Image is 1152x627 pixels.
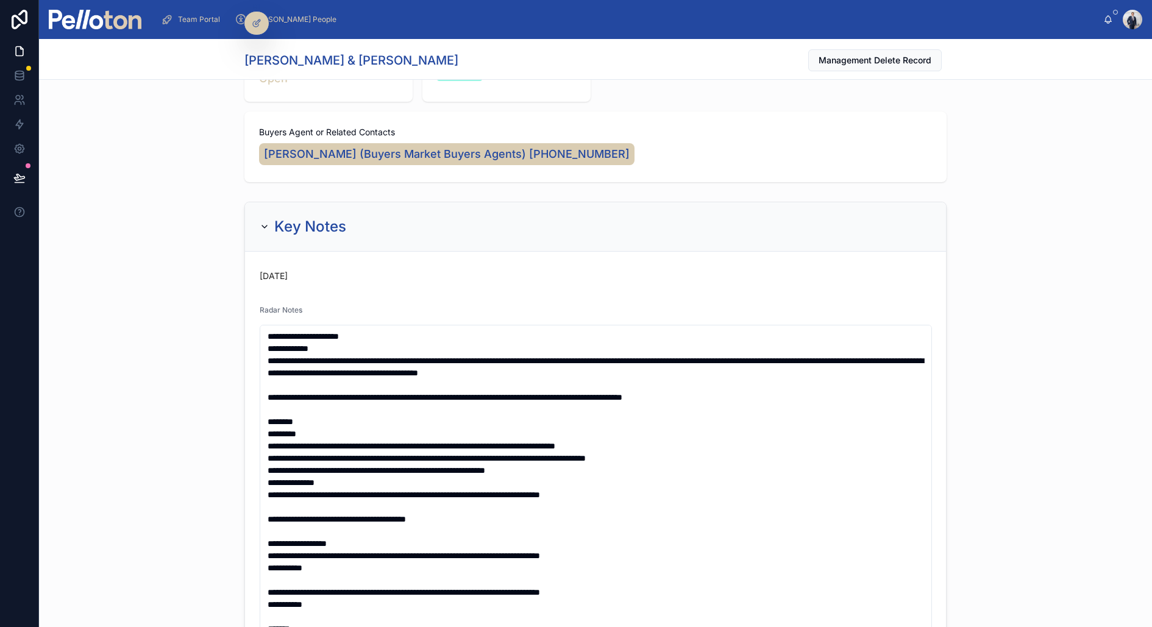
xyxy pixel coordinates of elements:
[274,217,346,236] h2: Key Notes
[259,143,635,165] a: [PERSON_NAME] (Buyers Market Buyers Agents) [PHONE_NUMBER]
[151,6,1103,33] div: scrollable content
[264,146,630,163] span: [PERSON_NAME] (Buyers Market Buyers Agents) [PHONE_NUMBER]
[260,305,302,314] span: Radar Notes
[157,9,229,30] a: Team Portal
[231,9,345,30] a: [PERSON_NAME] People
[252,15,336,24] span: [PERSON_NAME] People
[178,15,220,24] span: Team Portal
[260,270,288,282] p: [DATE]
[819,54,931,66] span: Management Delete Record
[244,52,458,69] h1: [PERSON_NAME] & [PERSON_NAME]
[49,10,141,29] img: App logo
[259,126,932,138] span: Buyers Agent or Related Contacts
[808,49,942,71] button: Management Delete Record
